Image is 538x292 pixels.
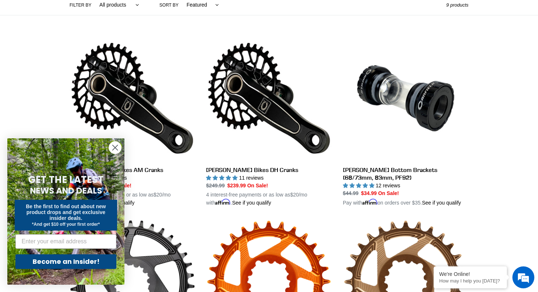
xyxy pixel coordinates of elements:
[26,203,106,221] span: Be the first to find out about new product drops and get exclusive insider deals.
[439,278,501,284] p: How may I help you today?
[15,234,116,249] input: Enter your email address
[439,271,501,277] div: We're Online!
[109,141,122,154] button: Close dialog
[28,173,104,186] span: GET THE LATEST
[160,2,179,8] label: Sort by
[30,185,102,196] span: NEWS AND DEALS
[70,2,91,8] label: Filter by
[15,254,116,269] button: Become an Insider!
[446,2,468,8] span: 9 products
[32,222,100,227] span: *And get $10 off your first order*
